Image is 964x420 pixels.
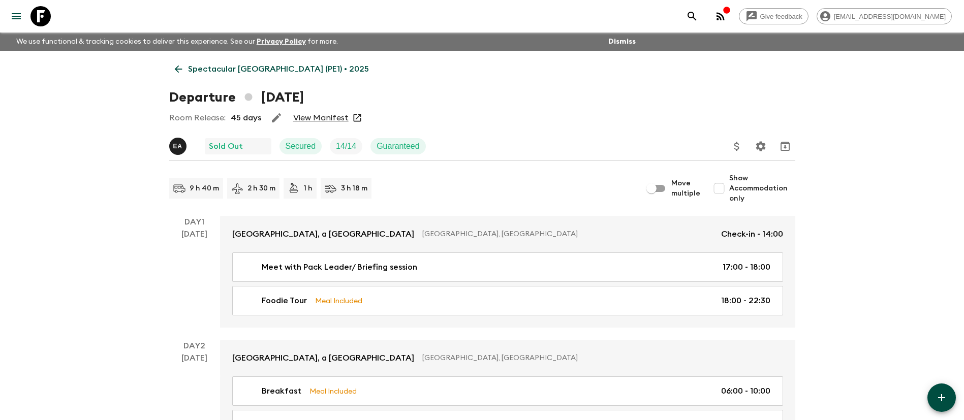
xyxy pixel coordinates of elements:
[279,138,322,154] div: Secured
[169,59,375,79] a: Spectacular [GEOGRAPHIC_DATA] (PE1) • 2025
[304,183,313,193] p: 1 h
[315,295,362,306] p: Meal Included
[422,353,775,363] p: [GEOGRAPHIC_DATA], [GEOGRAPHIC_DATA]
[422,229,713,239] p: [GEOGRAPHIC_DATA], [GEOGRAPHIC_DATA]
[232,376,783,406] a: BreakfastMeal Included06:00 - 10:00
[188,63,369,75] p: Spectacular [GEOGRAPHIC_DATA] (PE1) • 2025
[262,385,301,397] p: Breakfast
[606,35,638,49] button: Dismiss
[12,33,342,51] p: We use functional & tracking cookies to deliver this experience. See our for more.
[723,261,770,273] p: 17:00 - 18:00
[751,136,771,156] button: Settings
[173,142,182,150] p: E A
[729,173,795,204] span: Show Accommodation only
[220,340,795,376] a: [GEOGRAPHIC_DATA], a [GEOGRAPHIC_DATA][GEOGRAPHIC_DATA], [GEOGRAPHIC_DATA]
[169,216,220,228] p: Day 1
[309,385,357,397] p: Meal Included
[293,113,349,123] a: View Manifest
[330,138,362,154] div: Trip Fill
[6,6,26,26] button: menu
[220,216,795,252] a: [GEOGRAPHIC_DATA], a [GEOGRAPHIC_DATA][GEOGRAPHIC_DATA], [GEOGRAPHIC_DATA]Check-in - 14:00
[169,87,304,108] h1: Departure [DATE]
[671,178,701,199] span: Move multiple
[232,252,783,282] a: Meet with Pack Leader/ Briefing session17:00 - 18:00
[169,138,189,155] button: EA
[232,286,783,315] a: Foodie TourMeal Included18:00 - 22:30
[231,112,261,124] p: 45 days
[377,140,420,152] p: Guaranteed
[169,340,220,352] p: Day 2
[169,112,226,124] p: Room Release:
[775,136,795,156] button: Archive (Completed, Cancelled or Unsynced Departures only)
[181,228,207,328] div: [DATE]
[286,140,316,152] p: Secured
[232,352,414,364] p: [GEOGRAPHIC_DATA], a [GEOGRAPHIC_DATA]
[682,6,702,26] button: search adventures
[721,295,770,307] p: 18:00 - 22:30
[828,13,951,20] span: [EMAIL_ADDRESS][DOMAIN_NAME]
[739,8,808,24] a: Give feedback
[262,295,307,307] p: Foodie Tour
[257,38,306,45] a: Privacy Policy
[755,13,808,20] span: Give feedback
[817,8,952,24] div: [EMAIL_ADDRESS][DOMAIN_NAME]
[727,136,747,156] button: Update Price, Early Bird Discount and Costs
[341,183,367,193] p: 3 h 18 m
[209,140,243,152] p: Sold Out
[169,141,189,149] span: Ernesto Andrade
[232,228,414,240] p: [GEOGRAPHIC_DATA], a [GEOGRAPHIC_DATA]
[190,183,219,193] p: 9 h 40 m
[336,140,356,152] p: 14 / 14
[262,261,417,273] p: Meet with Pack Leader/ Briefing session
[247,183,275,193] p: 2 h 30 m
[721,385,770,397] p: 06:00 - 10:00
[721,228,783,240] p: Check-in - 14:00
